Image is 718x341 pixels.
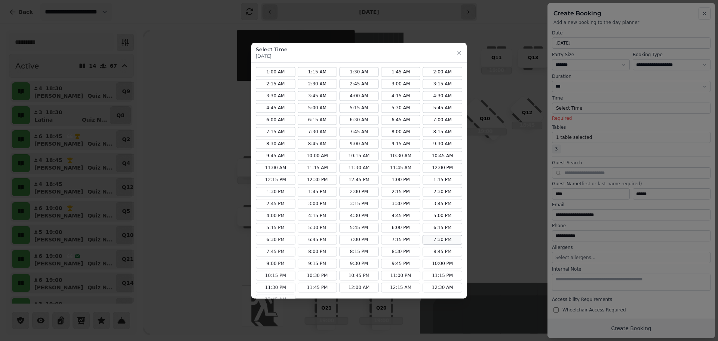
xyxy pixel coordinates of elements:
[298,247,337,256] button: 8:00 PM
[298,103,337,113] button: 5:00 AM
[298,127,337,137] button: 7:30 AM
[298,211,337,220] button: 4:15 PM
[256,139,295,149] button: 8:30 AM
[256,91,295,101] button: 3:30 AM
[381,247,421,256] button: 8:30 PM
[423,235,462,244] button: 7:30 PM
[256,79,295,89] button: 2:15 AM
[381,211,421,220] button: 4:45 PM
[339,223,379,232] button: 5:45 PM
[298,259,337,268] button: 9:15 PM
[381,127,421,137] button: 8:00 AM
[339,283,379,292] button: 12:00 AM
[339,151,379,161] button: 10:15 AM
[256,115,295,125] button: 6:00 AM
[423,271,462,280] button: 11:15 PM
[298,199,337,208] button: 3:00 PM
[423,283,462,292] button: 12:30 AM
[381,151,421,161] button: 10:30 AM
[381,187,421,197] button: 2:15 PM
[423,139,462,149] button: 9:30 AM
[423,175,462,185] button: 1:15 PM
[381,259,421,268] button: 9:45 PM
[298,223,337,232] button: 5:30 PM
[339,259,379,268] button: 9:30 PM
[381,115,421,125] button: 6:45 AM
[256,103,295,113] button: 4:45 AM
[256,271,295,280] button: 10:15 PM
[381,67,421,77] button: 1:45 AM
[339,127,379,137] button: 7:45 AM
[381,79,421,89] button: 3:00 AM
[256,259,295,268] button: 9:00 PM
[256,199,295,208] button: 2:45 PM
[339,163,379,173] button: 11:30 AM
[381,139,421,149] button: 9:15 AM
[256,187,295,197] button: 1:30 PM
[298,67,337,77] button: 1:15 AM
[298,79,337,89] button: 2:30 AM
[423,199,462,208] button: 3:45 PM
[339,271,379,280] button: 10:45 PM
[256,127,295,137] button: 7:15 AM
[381,223,421,232] button: 6:00 PM
[423,211,462,220] button: 5:00 PM
[298,139,337,149] button: 8:45 AM
[423,91,462,101] button: 4:30 AM
[256,247,295,256] button: 7:45 PM
[381,283,421,292] button: 12:15 AM
[381,235,421,244] button: 7:15 PM
[256,175,295,185] button: 12:15 PM
[298,175,337,185] button: 12:30 PM
[339,79,379,89] button: 2:45 AM
[423,67,462,77] button: 2:00 AM
[339,115,379,125] button: 6:30 AM
[256,46,288,53] h3: Select Time
[423,151,462,161] button: 10:45 AM
[256,151,295,161] button: 9:45 AM
[256,163,295,173] button: 11:00 AM
[381,271,421,280] button: 11:00 PM
[381,163,421,173] button: 11:45 AM
[298,91,337,101] button: 3:45 AM
[256,67,295,77] button: 1:00 AM
[423,259,462,268] button: 10:00 PM
[298,283,337,292] button: 11:45 PM
[298,115,337,125] button: 6:15 AM
[298,235,337,244] button: 6:45 PM
[298,151,337,161] button: 10:00 AM
[381,199,421,208] button: 3:30 PM
[256,283,295,292] button: 11:30 PM
[339,235,379,244] button: 7:00 PM
[298,163,337,173] button: 11:15 AM
[423,223,462,232] button: 6:15 PM
[256,223,295,232] button: 5:15 PM
[423,247,462,256] button: 8:45 PM
[423,79,462,89] button: 3:15 AM
[423,103,462,113] button: 5:45 AM
[339,103,379,113] button: 5:15 AM
[339,211,379,220] button: 4:30 PM
[256,211,295,220] button: 4:00 PM
[381,103,421,113] button: 5:30 AM
[339,91,379,101] button: 4:00 AM
[381,175,421,185] button: 1:00 PM
[339,67,379,77] button: 1:30 AM
[339,139,379,149] button: 9:00 AM
[423,163,462,173] button: 12:00 PM
[339,187,379,197] button: 2:00 PM
[423,187,462,197] button: 2:30 PM
[381,91,421,101] button: 4:15 AM
[423,127,462,137] button: 8:15 AM
[256,235,295,244] button: 6:30 PM
[298,271,337,280] button: 10:30 PM
[256,53,288,59] p: [DATE]
[339,247,379,256] button: 8:15 PM
[256,295,295,304] button: 12:45 AM
[423,115,462,125] button: 7:00 AM
[339,175,379,185] button: 12:45 PM
[298,187,337,197] button: 1:45 PM
[339,199,379,208] button: 3:15 PM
